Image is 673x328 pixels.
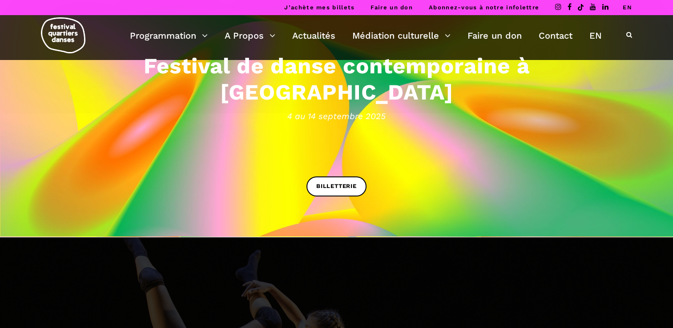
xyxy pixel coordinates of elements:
[316,182,357,191] span: BILLETTERIE
[352,28,451,43] a: Médiation culturelle
[225,28,275,43] a: A Propos
[41,17,85,53] img: logo-fqd-med
[623,4,632,11] a: EN
[539,28,572,43] a: Contact
[61,53,613,105] h3: Festival de danse contemporaine à [GEOGRAPHIC_DATA]
[306,176,367,196] a: BILLETTERIE
[292,28,335,43] a: Actualités
[467,28,522,43] a: Faire un don
[429,4,539,11] a: Abonnez-vous à notre infolettre
[130,28,208,43] a: Programmation
[589,28,602,43] a: EN
[371,4,413,11] a: Faire un don
[61,109,613,123] span: 4 au 14 septembre 2025
[284,4,355,11] a: J’achète mes billets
